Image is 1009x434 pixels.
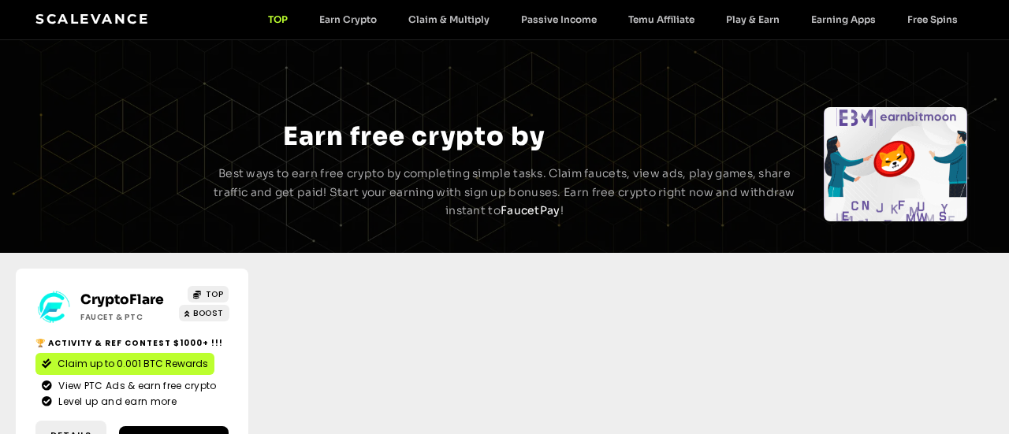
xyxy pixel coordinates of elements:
a: Earn Crypto [303,13,393,25]
a: Earning Apps [795,13,892,25]
a: Play & Earn [710,13,795,25]
span: Level up and earn more [54,395,177,409]
h2: Faucet & PTC [80,311,179,323]
span: BOOST [193,307,224,319]
a: CryptoFlare [80,291,164,308]
nav: Menu [252,13,974,25]
a: Free Spins [892,13,974,25]
span: TOP [206,288,224,300]
span: Claim up to 0.001 BTC Rewards [58,357,208,371]
div: Slides [824,107,967,221]
a: Claim & Multiply [393,13,505,25]
a: FaucetPay [501,203,560,217]
a: BOOST [179,305,229,321]
h2: 🏆 Activity & ref contest $1000+ !!! [35,337,229,349]
a: Passive Income [505,13,612,25]
a: Scalevance [35,11,149,27]
p: Best ways to earn free crypto by completing simple tasks. Claim faucets, view ads, play games, sh... [211,165,798,221]
a: TOP [252,13,303,25]
a: TOP [188,286,229,302]
span: View PTC Ads & earn free crypto [54,379,216,393]
a: Temu Affiliate [612,13,710,25]
a: Claim up to 0.001 BTC Rewards [35,353,214,375]
div: Slides [42,107,185,221]
span: Earn free crypto by [283,121,545,152]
